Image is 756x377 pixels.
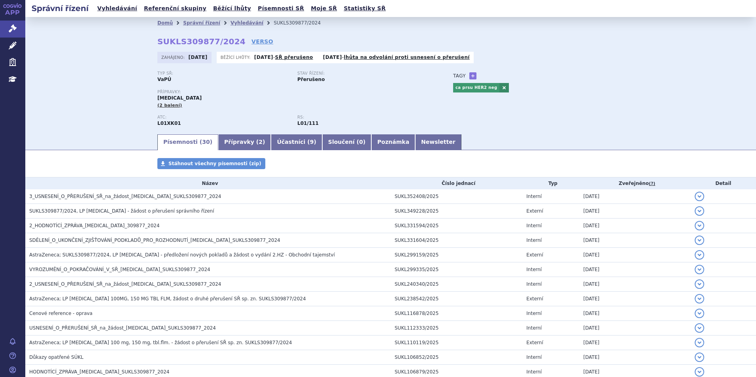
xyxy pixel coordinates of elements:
[323,55,342,60] strong: [DATE]
[579,321,690,336] td: [DATE]
[695,309,704,318] button: detail
[157,90,437,94] p: Přípravky:
[695,338,704,347] button: detail
[211,3,253,14] a: Běžící lhůty
[691,177,756,189] th: Detail
[391,177,522,189] th: Číslo jednací
[579,350,690,365] td: [DATE]
[695,279,704,289] button: detail
[255,3,306,14] a: Písemnosti SŘ
[29,252,335,258] span: AstraZeneca; SUKLS309877/2024, LP LYNPARZA - předložení nových pokladů a žádost o vydání 2.HZ - O...
[202,139,210,145] span: 30
[391,336,522,350] td: SUKL110119/2025
[469,72,476,79] a: +
[526,369,542,375] span: Interní
[391,292,522,306] td: SUKL238542/2025
[371,134,415,150] a: Poznámka
[579,248,690,262] td: [DATE]
[29,325,216,331] span: USNESENÍ_O_PŘERUŠENÍ_SŘ_na_žádost_LYNPARZA_SUKLS309877_2024
[344,55,470,60] a: lhůta na odvolání proti usnesení o přerušení
[579,336,690,350] td: [DATE]
[323,54,470,60] p: -
[297,121,319,126] strong: olaparib tbl.
[29,208,214,214] span: SUKLS309877/2024, LP LYNPARZA - žádost o přerušení správního řízení
[218,134,271,150] a: Přípravky (2)
[579,292,690,306] td: [DATE]
[391,306,522,321] td: SUKL116878/2025
[453,83,499,92] a: ca prsu HER2 neg
[391,262,522,277] td: SUKL299335/2025
[308,3,339,14] a: Moje SŘ
[526,238,542,243] span: Interní
[310,139,314,145] span: 9
[29,296,306,302] span: AstraZeneca; LP LYNPARZA 100MG, 150 MG TBL FLM, žádost o druhé přerušení SŘ sp. zn. SUKLS309877/2024
[157,103,182,108] span: (2 balení)
[168,161,261,166] span: Stáhnout všechny písemnosti (zip)
[526,354,542,360] span: Interní
[695,294,704,303] button: detail
[579,189,690,204] td: [DATE]
[271,134,322,150] a: Účastníci (9)
[579,177,690,189] th: Zveřejněno
[29,354,83,360] span: Důkazy opatřené SÚKL
[391,189,522,204] td: SUKL352408/2025
[341,3,388,14] a: Statistiky SŘ
[29,223,160,228] span: 2_HODNOTÍCÍ_ZPRÁVA_LYNPARZA_309877_2024
[695,352,704,362] button: detail
[322,134,371,150] a: Sloučení (0)
[221,54,252,60] span: Běžící lhůty:
[453,71,466,81] h3: Tagy
[157,95,202,101] span: [MEDICAL_DATA]
[579,262,690,277] td: [DATE]
[695,206,704,216] button: detail
[157,77,171,82] strong: VaPÚ
[579,306,690,321] td: [DATE]
[649,181,655,187] abbr: (?)
[391,204,522,219] td: SUKL349228/2025
[157,71,289,76] p: Typ SŘ:
[157,121,181,126] strong: OLAPARIB
[29,369,170,375] span: HODNOTÍCÍ_ZPRÁVA_LYNPARZA_SUKLS309877_2024
[297,115,429,120] p: RS:
[579,204,690,219] td: [DATE]
[29,311,93,316] span: Cenové reference - oprava
[391,350,522,365] td: SUKL106852/2025
[695,250,704,260] button: detail
[259,139,263,145] span: 2
[95,3,140,14] a: Vyhledávání
[526,194,542,199] span: Interní
[695,265,704,274] button: detail
[526,296,543,302] span: Externí
[231,20,263,26] a: Vyhledávání
[274,17,331,29] li: SUKLS309877/2024
[297,71,429,76] p: Stav řízení:
[189,55,208,60] strong: [DATE]
[391,248,522,262] td: SUKL299159/2025
[695,367,704,377] button: detail
[526,281,542,287] span: Interní
[526,208,543,214] span: Externí
[391,277,522,292] td: SUKL240340/2025
[415,134,461,150] a: Newsletter
[297,77,325,82] strong: Přerušeno
[254,54,313,60] p: -
[526,252,543,258] span: Externí
[359,139,363,145] span: 0
[579,219,690,233] td: [DATE]
[183,20,220,26] a: Správní řízení
[254,55,273,60] strong: [DATE]
[275,55,313,60] a: SŘ přerušeno
[526,340,543,345] span: Externí
[142,3,209,14] a: Referenční skupiny
[157,134,218,150] a: Písemnosti (30)
[161,54,186,60] span: Zahájeno:
[522,177,579,189] th: Typ
[391,321,522,336] td: SUKL112333/2025
[29,194,221,199] span: 3_USNESENÍ_O_PŘERUŠENÍ_SŘ_na_žádost_LYNPARZA_SUKLS309877_2024
[29,238,280,243] span: SDĚLENÍ_O_UKONČENÍ_ZJIŠŤOVÁNÍ_PODKLADŮ_PRO_ROZHODNUTÍ_LYNPARZA_SUKLS309877_2024
[391,219,522,233] td: SUKL331594/2025
[695,221,704,230] button: detail
[251,38,273,45] a: VERSO
[526,223,542,228] span: Interní
[695,323,704,333] button: detail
